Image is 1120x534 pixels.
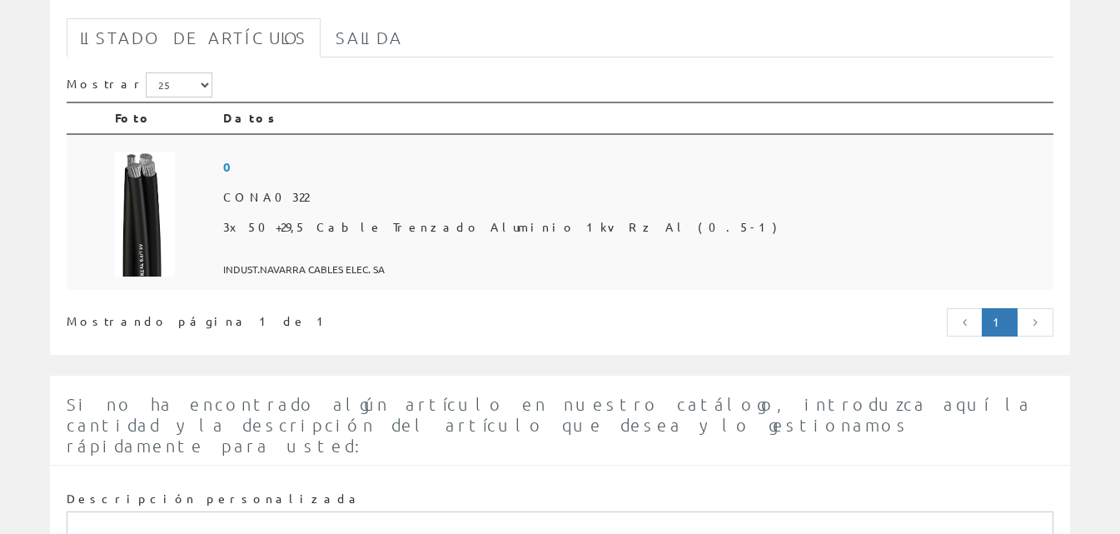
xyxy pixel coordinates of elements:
a: Salida [322,18,416,57]
select: Mostrar [146,72,212,97]
a: Listado de artículos [67,18,321,57]
img: Foto artículo 3x50+29,5 Cable Trenzado Aluminio 1kv Rz Al (0.5-1) (72.47191011236x150) [115,152,175,277]
font: Si no ha encontrado algún artículo en nuestro catálogo, introduzca aquí la cantidad y la descripc... [67,394,1032,456]
font: Listado de artículos [80,27,307,47]
font: Descripción personalizada [67,491,362,506]
font: 1 [993,314,1007,329]
a: Página actual [982,308,1018,337]
font: CONA0322 [223,189,309,204]
font: INDUST.NAVARRA CABLES ELEC. SA [223,262,385,276]
font: 3x50+29,5 Cable Trenzado Aluminio 1kv Rz Al (0.5-1) [223,219,777,234]
font: Mostrar [67,75,146,90]
font: Foto [115,110,152,125]
font: Mostrando página 1 de 1 [67,313,331,328]
font: Salida [336,27,403,47]
font: Datos [223,110,281,125]
a: Página anterior [947,308,983,337]
a: Página siguiente [1017,308,1053,337]
font: 0 [223,158,231,175]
